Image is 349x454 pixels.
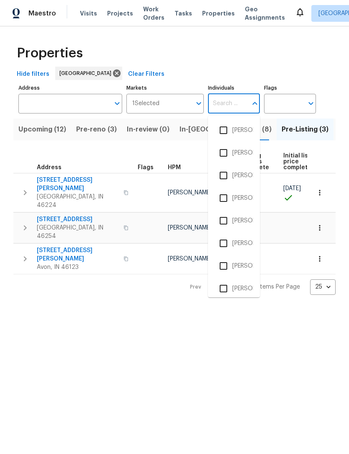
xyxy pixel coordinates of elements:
[180,124,272,135] span: In-[GEOGRAPHIC_DATA] (8)
[37,263,118,271] span: Avon, IN 46123
[215,189,253,207] li: [PERSON_NAME]
[283,153,311,170] span: Initial list price complete
[59,69,115,77] span: [GEOGRAPHIC_DATA]
[168,165,181,170] span: HPM
[76,124,117,135] span: Pre-reno (3)
[37,224,118,240] span: [GEOGRAPHIC_DATA], IN 46254
[127,124,169,135] span: In-review (0)
[168,225,212,231] span: [PERSON_NAME]
[174,10,192,16] span: Tasks
[37,193,118,209] span: [GEOGRAPHIC_DATA], IN 46224
[215,280,253,297] li: [PERSON_NAME]
[208,94,247,113] input: Search ...
[28,9,56,18] span: Maestro
[215,167,253,184] li: [PERSON_NAME]
[37,176,118,193] span: [STREET_ADDRESS][PERSON_NAME]
[128,69,164,80] span: Clear Filters
[37,215,118,224] span: [STREET_ADDRESS]
[215,144,253,162] li: [PERSON_NAME]
[55,67,122,80] div: [GEOGRAPHIC_DATA]
[305,98,317,109] button: Open
[310,276,336,298] div: 25
[13,67,53,82] button: Hide filters
[249,98,261,109] button: Close
[283,186,301,191] span: [DATE]
[258,283,300,291] p: Items Per Page
[17,49,83,57] span: Properties
[132,100,159,107] span: 1 Selected
[193,98,205,109] button: Open
[215,212,253,230] li: [PERSON_NAME]
[202,9,235,18] span: Properties
[126,85,204,90] label: Markets
[37,246,118,263] span: [STREET_ADDRESS][PERSON_NAME]
[208,85,260,90] label: Individuals
[18,85,122,90] label: Address
[168,190,212,196] span: [PERSON_NAME]
[282,124,328,135] span: Pre-Listing (3)
[18,124,66,135] span: Upcoming (12)
[245,5,285,22] span: Geo Assignments
[215,257,253,275] li: [PERSON_NAME]
[107,9,133,18] span: Projects
[138,165,154,170] span: Flags
[111,98,123,109] button: Open
[215,235,253,252] li: [PERSON_NAME]
[264,85,316,90] label: Flags
[168,256,212,262] span: [PERSON_NAME]
[143,5,164,22] span: Work Orders
[17,69,49,80] span: Hide filters
[182,279,336,295] nav: Pagination Navigation
[215,121,253,139] li: [PERSON_NAME]
[125,67,168,82] button: Clear Filters
[80,9,97,18] span: Visits
[37,165,62,170] span: Address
